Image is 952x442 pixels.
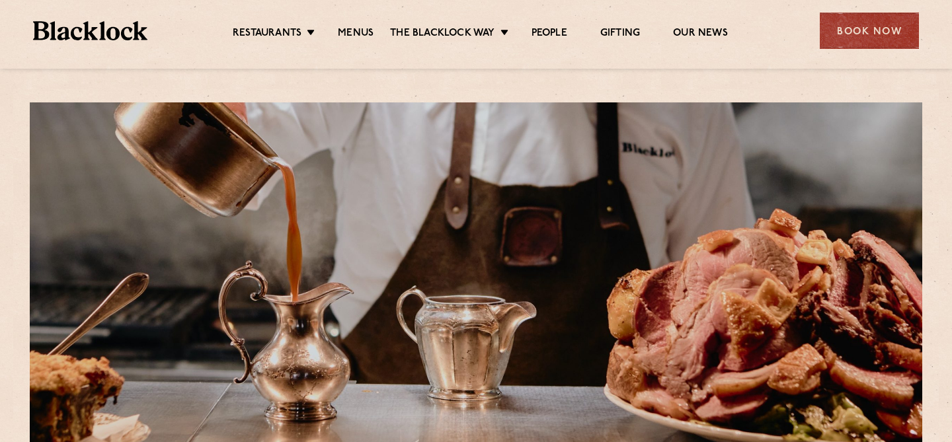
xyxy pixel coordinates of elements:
[600,27,640,42] a: Gifting
[33,21,147,40] img: BL_Textured_Logo-footer-cropped.svg
[532,27,567,42] a: People
[338,27,374,42] a: Menus
[820,13,919,49] div: Book Now
[390,27,495,42] a: The Blacklock Way
[673,27,728,42] a: Our News
[233,27,301,42] a: Restaurants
